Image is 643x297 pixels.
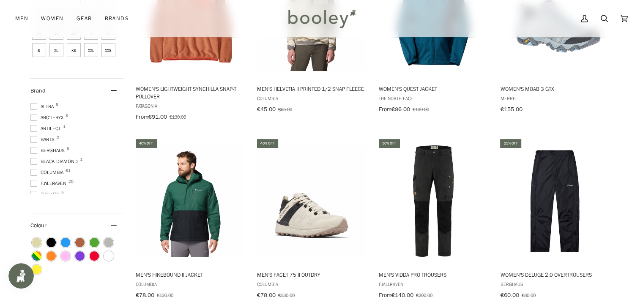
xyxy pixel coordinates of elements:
span: Berghaus [30,147,67,154]
span: Size: XS [67,43,81,57]
span: Columbia [257,95,367,102]
span: €130.00 [413,106,429,113]
span: Colour: Pink [61,251,70,261]
span: Men's Helvetia II Printed 1/2 Snap Fleece [257,85,367,93]
span: Size: XL [49,43,63,57]
span: Women's Deluge 2.0 Overtrousers [500,271,610,278]
span: Merrell [500,95,610,102]
div: 30% off [379,139,400,148]
span: Columbia [136,281,245,288]
div: 40% off [257,139,278,148]
span: Barts [30,136,57,143]
span: Colour: White [104,251,113,261]
span: Artilect [30,125,63,132]
img: Columbia Men's Facet 75 II Outdry Dark Stone / Black - Booley Galway [256,145,368,257]
span: Colour: Red [90,251,99,261]
span: 1 [80,158,82,162]
span: Patagonia [136,102,245,109]
img: Fjallraven Men's Vidda Pro Trousers Dark Grey / Black - Booley Galway [378,145,490,257]
span: Gear [77,14,92,23]
span: Berghaus [500,281,610,288]
span: Colour: Beige [32,238,41,247]
span: Men's Vidda Pro Trousers [379,271,488,278]
span: Arc'teryx [30,114,66,121]
span: Colour: Black [47,238,56,247]
span: Women's Quest Jacket [379,85,488,93]
span: Women's Moab 3 GTX [500,85,610,93]
span: Brands [104,14,129,23]
span: Colour: Green [90,238,99,247]
span: 2 [57,136,59,140]
span: From [136,113,148,121]
span: Size: S [32,43,46,57]
span: Colour: Multicolour [32,251,41,261]
span: Black Diamond [30,158,80,165]
span: Colour [30,221,53,229]
span: Men's Hikebound II Jacket [136,271,245,278]
span: €45.00 [257,105,276,113]
span: Colour: Blue [61,238,70,247]
span: Brand [30,87,46,95]
span: Columbia [257,281,367,288]
span: Colour: Orange [47,251,56,261]
span: Colour: Brown [75,238,85,247]
span: Colour: Grey [104,238,113,247]
span: 5 [56,103,58,107]
span: 61 [66,169,71,173]
span: 3 [66,114,68,118]
span: 20 [68,180,74,184]
div: 40% off [136,139,157,148]
span: Fjallraven [30,180,69,187]
span: Columbia [30,169,66,176]
span: Men's Facet 75 II Outdry [257,271,367,278]
span: Men [15,14,28,23]
img: Berghaus Women's Deluge 2.0 Overtrousers - Booley Galway [499,145,611,257]
span: Colour: Purple [75,251,85,261]
span: 1 [63,125,66,129]
span: €65.00 [278,106,292,113]
span: €91.00 [148,113,167,121]
img: Booley [285,6,358,31]
span: 5 [67,147,69,151]
span: Colour: Yellow [32,265,41,274]
span: From [379,105,391,113]
span: 5 [61,191,64,195]
iframe: Button to open loyalty program pop-up [8,263,34,289]
span: €130.00 [170,113,186,120]
span: Fjallraven [379,281,488,288]
span: Funkita [30,191,62,198]
span: Size: XXS [101,43,115,57]
span: €96.00 [391,105,410,113]
span: Size: XXL [84,43,98,57]
span: Women's Lightweight Synchilla Snap-T Pullover [136,85,245,100]
span: Women [41,14,63,23]
span: Altra [30,103,56,110]
span: €155.00 [500,105,522,113]
div: 25% off [500,139,521,148]
span: The North Face [379,95,488,102]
